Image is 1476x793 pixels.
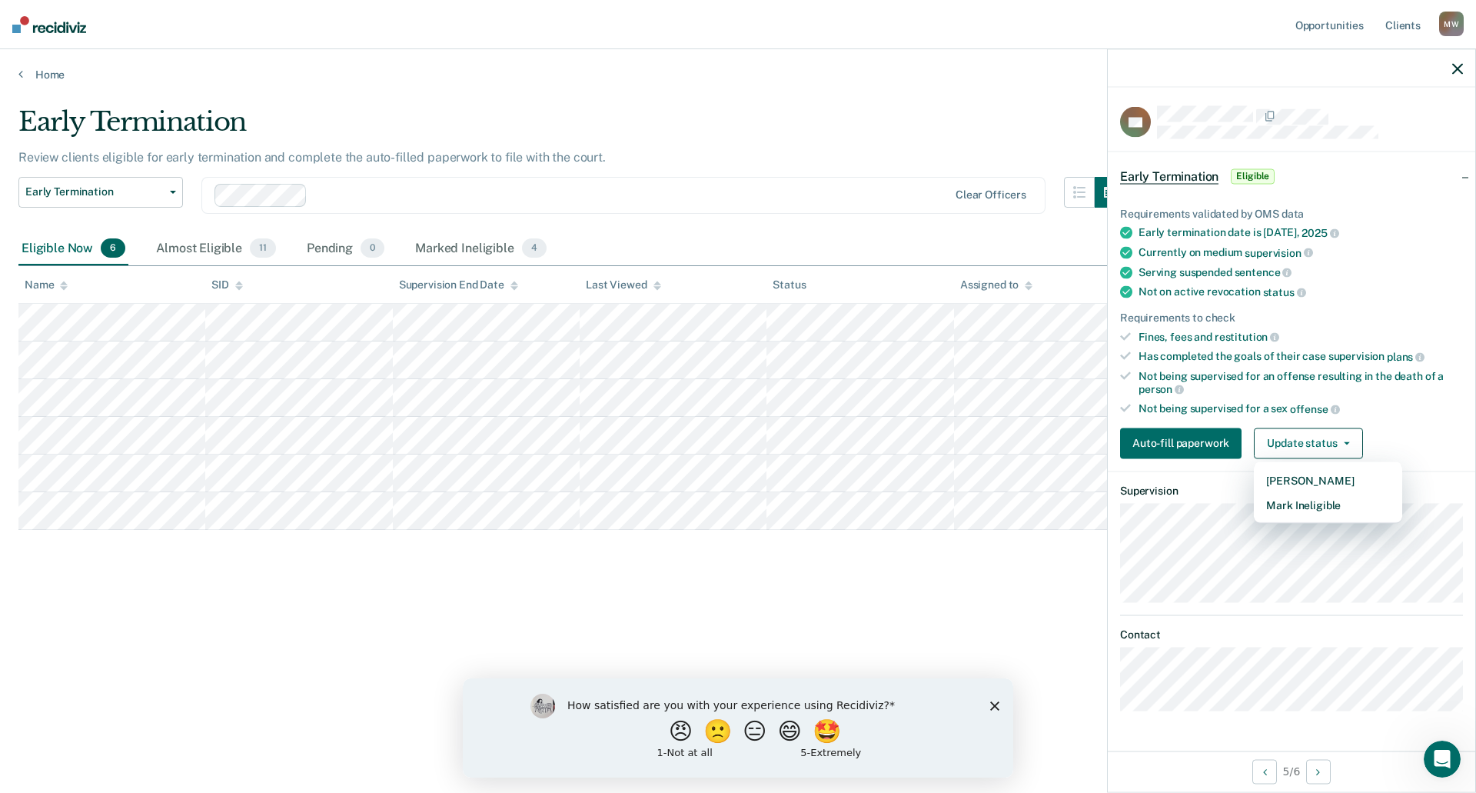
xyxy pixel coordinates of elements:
div: Requirements to check [1120,311,1463,324]
div: Not on active revocation [1139,285,1463,299]
div: Requirements validated by OMS data [1120,207,1463,220]
dt: Contact [1120,628,1463,641]
span: offense [1290,403,1340,415]
div: Early TerminationEligible [1108,152,1475,201]
button: Next Opportunity [1306,759,1331,784]
span: Early Termination [25,185,164,198]
span: Early Termination [1120,168,1218,184]
dt: Supervision [1120,484,1463,497]
div: Early termination date is [DATE], [1139,226,1463,240]
span: 6 [101,238,125,258]
button: Auto-fill paperwork [1120,428,1242,458]
button: [PERSON_NAME] [1254,468,1402,492]
div: Marked Ineligible [412,232,550,266]
div: Status [773,278,806,292]
div: Not being supervised for an offense resulting in the death of a [1139,369,1463,395]
div: Clear officers [956,188,1026,202]
div: Supervision End Date [399,278,518,292]
iframe: Intercom live chat [1424,741,1461,778]
div: Assigned to [960,278,1032,292]
div: Not being supervised for a sex [1139,402,1463,416]
button: Mark Ineligible [1254,492,1402,517]
div: 5 / 6 [1108,751,1475,791]
span: restitution [1215,331,1279,343]
a: Home [18,68,1458,82]
div: M W [1439,12,1464,36]
span: 11 [250,238,276,258]
div: Almost Eligible [153,232,279,266]
div: Eligible Now [18,232,128,266]
button: Update status [1254,428,1362,458]
button: Previous Opportunity [1252,759,1277,784]
span: 0 [361,238,384,258]
span: 2025 [1301,227,1338,239]
div: Early Termination [18,106,1125,150]
div: Fines, fees and [1139,330,1463,344]
iframe: Survey by Kim from Recidiviz [463,678,1013,778]
div: Has completed the goals of their case supervision [1139,350,1463,364]
a: Auto-fill paperwork [1120,428,1248,458]
img: Recidiviz [12,16,86,33]
span: Eligible [1231,168,1275,184]
div: Serving suspended [1139,265,1463,279]
p: Review clients eligible for early termination and complete the auto-filled paperwork to file with... [18,150,606,165]
span: sentence [1235,266,1292,278]
span: status [1263,286,1306,298]
div: SID [211,278,243,292]
span: supervision [1245,246,1312,258]
div: Currently on medium [1139,246,1463,260]
span: person [1139,383,1184,395]
div: Pending [304,232,387,266]
div: Last Viewed [586,278,660,292]
span: plans [1387,351,1424,363]
div: Name [25,278,68,292]
span: 4 [522,238,547,258]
